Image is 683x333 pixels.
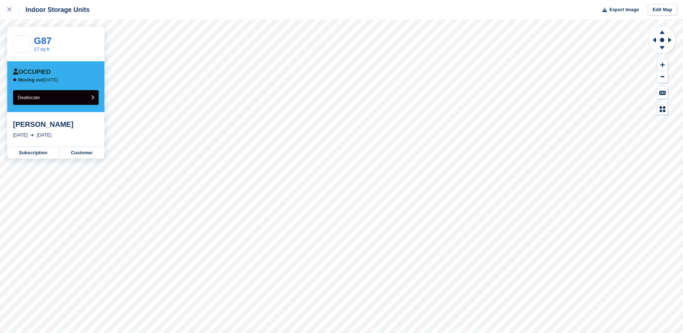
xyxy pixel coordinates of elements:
[34,46,49,52] a: 27 sq ft
[18,77,43,83] span: Moving out
[13,90,99,105] button: Deallocate
[13,68,51,76] div: Occupied
[7,147,59,159] a: Subscription
[648,4,677,16] a: Edit Map
[37,132,51,139] div: [DATE]
[657,59,668,71] button: Zoom In
[657,71,668,83] button: Zoom Out
[609,6,639,13] span: Export Image
[13,78,17,82] img: arrow-left-icn-90495f2de72eb5bd0bd1c3c35deca35cc13f817d75bef06ecd7c0b315636ce7e.svg
[30,134,34,137] img: arrow-right-light-icn-cde0832a797a2874e46488d9cf13f60e5c3a73dbe684e267c42b8395dfbc2abf.svg
[598,4,639,16] button: Export Image
[13,132,28,139] div: [DATE]
[13,120,99,129] div: [PERSON_NAME]
[657,87,668,99] button: Keyboard Shortcuts
[59,147,104,159] a: Customer
[18,77,58,83] p: [DATE]
[18,95,40,100] span: Deallocate
[19,5,90,14] div: Indoor Storage Units
[13,38,30,50] img: 30-sqft-unit.jpg
[34,35,51,46] a: G87
[657,103,668,115] button: Map Legend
